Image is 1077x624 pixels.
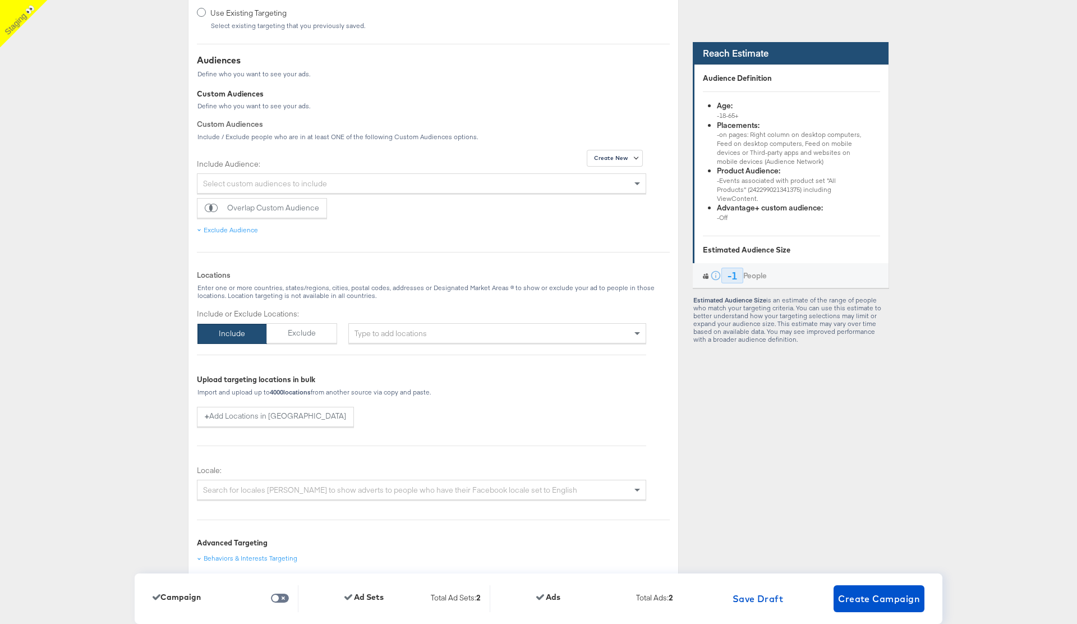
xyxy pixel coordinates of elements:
[210,22,366,30] div: Select existing targeting that you previously saved.
[197,89,670,99] div: Custom Audiences
[636,593,673,605] div: Total Ads:
[717,100,733,111] strong: Age:
[197,70,311,78] div: Define who you want to see your ads.
[197,374,646,385] div: Upload targeting locations in bulk
[204,554,297,563] div: Behaviors & Interests Targeting
[693,296,889,343] div: is an estimate of the range of people who match your targeting criteria. You can use this estimat...
[197,159,646,169] label: Include Audience:
[728,585,788,612] button: Save Draft
[536,593,560,602] div: Ads
[733,591,784,607] span: Save Draft
[197,270,231,280] strong: Locations
[717,166,780,176] strong: Product Audience:
[197,554,297,563] div: Behaviors & Interests Targeting
[717,111,863,120] div: - 18-65+
[210,8,361,19] span: Use Existing Targeting
[587,150,643,167] button: Create New
[536,593,682,605] div: AdsTotal Ads:2
[431,593,481,605] div: Total Ad Sets:
[344,593,384,602] div: Ad Sets
[266,323,338,343] button: Exclude
[209,411,346,421] div: Add Locations in [GEOGRAPHIC_DATA]
[197,309,337,319] label: Include or Exclude Locations:
[197,465,646,476] label: Locale:
[197,226,258,235] div: Exclude Audience
[703,245,880,255] div: Estimated Audience Size
[669,593,673,608] div: 2
[197,102,670,110] div: Define who you want to see your ads.
[197,388,646,396] div: Import and upload up to from another source via copy and paste.
[838,591,920,607] span: Create Campaign
[197,538,670,548] div: Advanced Targeting
[717,120,760,130] strong: Placements:
[743,270,767,281] strong: People
[717,213,863,222] div: - Off
[197,480,646,499] div: Search for locales [PERSON_NAME] to show adverts to people who have their Facebook locale set to ...
[693,42,889,65] div: Reach Estimate
[717,130,863,166] div: - on pages: Right column on desktop computers, Feed on desktop computers, Feed on mobile devices ...
[693,296,766,304] strong: Estimated Audience Size
[717,176,863,203] div: - Events associated with product set "All Products" (242299021341375) including ViewContent.
[834,585,924,612] button: Create Campaign
[717,203,823,213] strong: Advantage+ custom audience:
[197,407,354,427] button: +Add Locations in [GEOGRAPHIC_DATA]
[197,198,327,218] button: Overlap Custom Audience
[476,593,481,608] div: 2
[703,73,880,84] div: Audience Definition
[197,174,646,193] div: Select custom audiences to include
[153,593,201,602] div: Campaign
[270,388,311,396] strong: 4000 locations
[197,284,670,300] div: Enter one or more countries, states/regions, cities, postal codes, addresses or Designated Market...
[204,226,258,235] div: Exclude Audience
[197,133,670,141] div: Include / Exclude people who are in at least ONE of the following Custom Audiences options.
[721,268,743,283] div: -1
[197,54,311,67] div: Audiences
[197,324,267,344] button: Include
[205,411,209,421] strong: +
[344,593,490,605] div: Ad SetsTotal Ad Sets:2
[197,119,263,129] strong: Custom Audiences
